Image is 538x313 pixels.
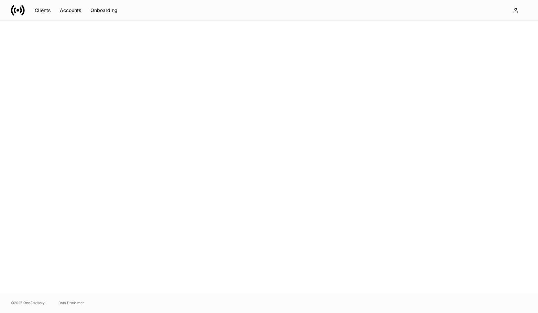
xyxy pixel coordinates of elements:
[30,5,55,16] button: Clients
[86,5,122,16] button: Onboarding
[55,5,86,16] button: Accounts
[11,300,45,305] span: © 2025 OneAdvisory
[60,7,81,14] div: Accounts
[35,7,51,14] div: Clients
[58,300,84,305] a: Data Disclaimer
[90,7,118,14] div: Onboarding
